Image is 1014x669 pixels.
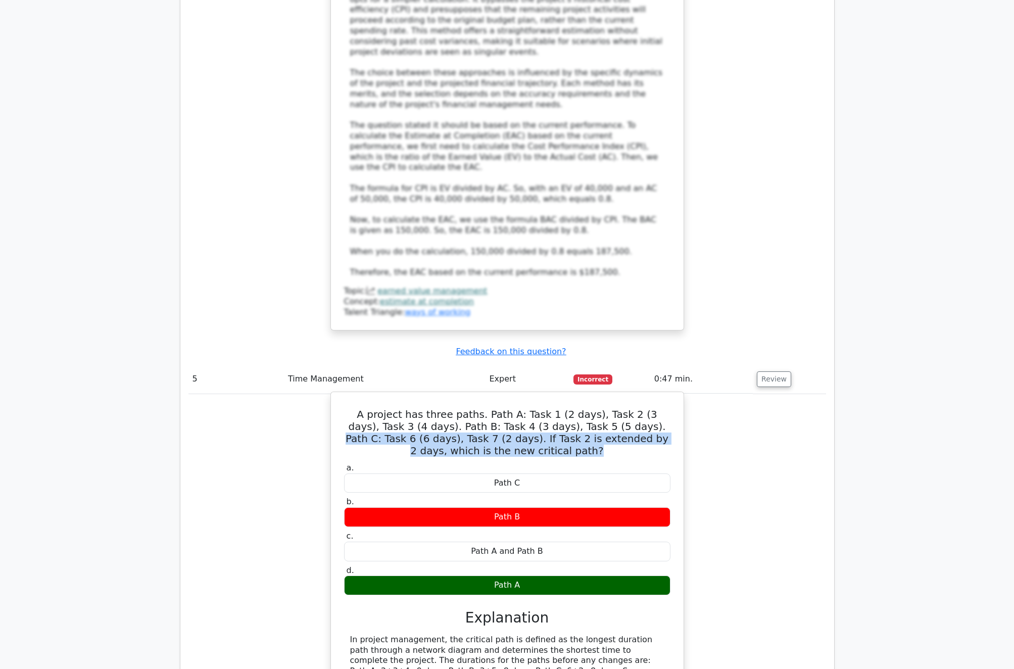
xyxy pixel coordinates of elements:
[757,371,791,387] button: Review
[344,297,670,307] div: Concept:
[344,286,670,317] div: Talent Triangle:
[350,609,664,627] h3: Explanation
[347,565,354,575] span: d.
[347,531,354,541] span: c.
[347,463,354,472] span: a.
[188,365,284,394] td: 5
[377,286,487,296] a: earned value management
[485,365,569,394] td: Expert
[405,307,470,317] a: ways of working
[343,408,671,457] h5: A project has three paths. Path A: Task 1 (2 days), Task 2 (3 days), Task 3 (4 days). Path B: Tas...
[344,507,670,527] div: Path B
[284,365,485,394] td: Time Management
[344,576,670,595] div: Path A
[650,365,753,394] td: 0:47 min.
[344,473,670,493] div: Path C
[456,347,566,356] a: Feedback on this question?
[347,497,354,506] span: b.
[344,542,670,561] div: Path A and Path B
[344,286,670,297] div: Topic:
[380,297,474,306] a: estimate at completion
[573,374,612,385] span: Incorrect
